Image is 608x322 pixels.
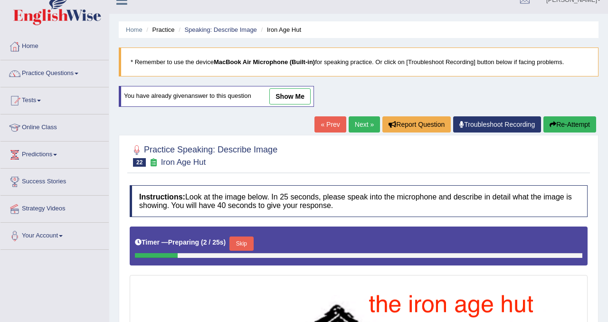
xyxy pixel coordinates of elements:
[201,238,203,246] b: (
[148,158,158,167] small: Exam occurring question
[0,196,109,219] a: Strategy Videos
[203,238,224,246] b: 2 / 25s
[130,185,588,217] h4: Look at the image below. In 25 seconds, please speak into the microphone and describe in detail w...
[144,25,174,34] li: Practice
[0,60,109,84] a: Practice Questions
[139,193,185,201] b: Instructions:
[269,88,311,104] a: show me
[382,116,451,133] button: Report Question
[126,26,142,33] a: Home
[119,47,598,76] blockquote: * Remember to use the device for speaking practice. Or click on [Troubleshoot Recording] button b...
[314,116,346,133] a: « Prev
[119,86,314,107] div: You have already given answer to this question
[130,143,277,167] h2: Practice Speaking: Describe Image
[161,158,206,167] small: Iron Age Hut
[135,239,226,246] h5: Timer —
[133,158,146,167] span: 22
[0,223,109,246] a: Your Account
[229,237,253,251] button: Skip
[168,238,199,246] b: Preparing
[0,33,109,57] a: Home
[0,87,109,111] a: Tests
[0,142,109,165] a: Predictions
[349,116,380,133] a: Next »
[0,114,109,138] a: Online Class
[453,116,541,133] a: Troubleshoot Recording
[543,116,596,133] button: Re-Attempt
[224,238,226,246] b: )
[214,58,315,66] b: MacBook Air Microphone (Built-in)
[184,26,256,33] a: Speaking: Describe Image
[258,25,301,34] li: Iron Age Hut
[0,169,109,192] a: Success Stories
